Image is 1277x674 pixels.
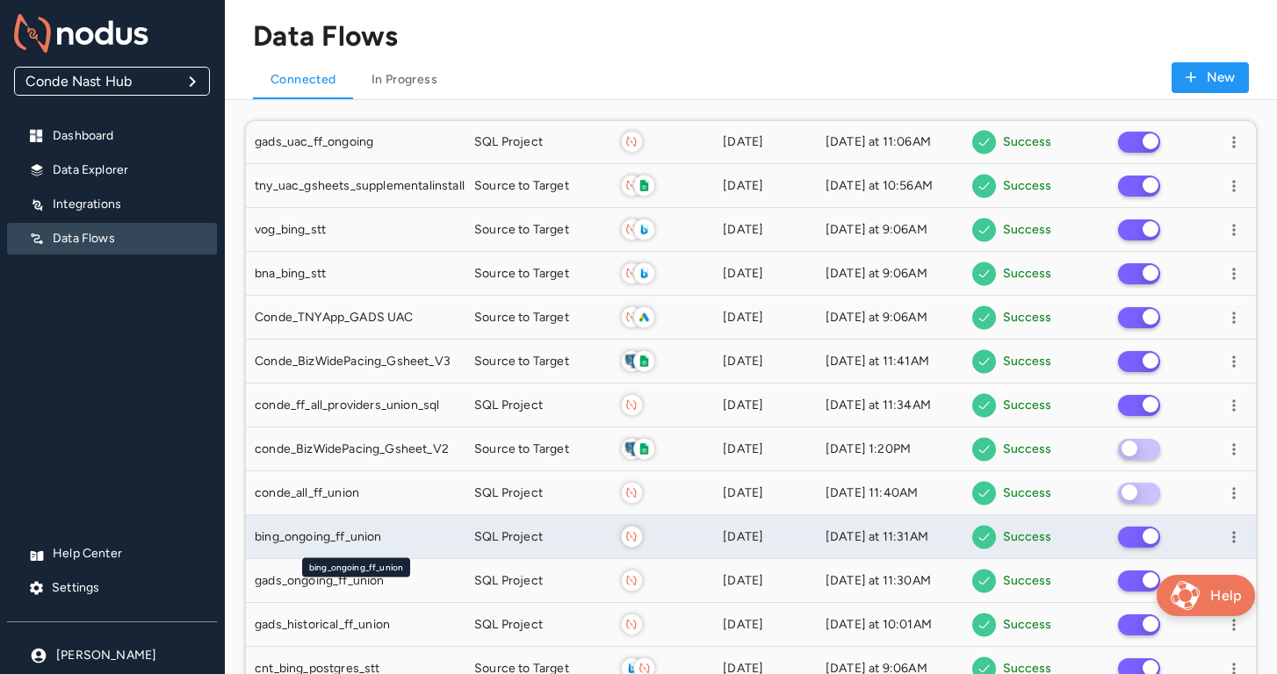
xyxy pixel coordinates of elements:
h6: Success [1003,484,1052,503]
img: postgresql-logo.074f70e84675d14cb7cf2a2f5c4fe27b.svg [622,439,642,459]
div: [DATE] at 9:06AM [826,309,955,326]
div: SQL Project [474,484,603,502]
h6: Success [1003,220,1052,240]
img: tick-icon.f5bc24c683d2b2398ade7d8537f9112a.svg [972,349,996,374]
div: SQL Project [474,397,603,414]
h4: Data Flows [253,19,399,54]
div: Source to Target [474,309,603,326]
span: Source to Target [474,309,569,326]
h6: Success [1003,615,1052,635]
p: [PERSON_NAME] [56,647,203,664]
div: bing_ongoing_ff_union [255,528,457,546]
button: more [1221,305,1247,331]
img: nodus-icon.d4978bf761c98baa44c20462b8024b68.svg [622,219,642,240]
img: nodus-icon.d4978bf761c98baa44c20462b8024b68.svg [622,263,642,283]
h6: Success [1003,571,1052,591]
div: SQL Project [474,528,603,546]
div: bing_ongoing_ff_union [302,558,410,577]
div: [DATE] [723,528,808,546]
img: bing-logo.b6ec7ab9ea8ffb1faca103257af27d90.svg [634,263,654,283]
button: Connected [253,54,354,99]
button: more [1221,129,1247,155]
span: conde_all_ff_union [255,484,359,502]
span: Source to Target [474,265,569,283]
span: Source to Target [474,441,569,458]
span: gads_historical_ff_union [255,616,390,634]
button: more [1221,261,1247,287]
img: google-ads-logo.cadd430e52067eef6af57da385f567ca.svg [634,307,654,327]
button: more [1221,524,1247,550]
span: SQL Project [474,397,543,414]
div: [DATE] at 10:56AM [826,177,955,195]
button: more [1221,612,1247,638]
button: more [1221,568,1247,594]
div: [DATE] 11:40AM [826,484,955,502]
span: gads_uac_ff_ongoing [255,133,373,151]
img: nodus-icon.d4978bf761c98baa44c20462b8024b68.svg [622,307,642,327]
div: Dashboard [7,120,217,152]
div: SQL Project [474,616,603,634]
span: Conde_TNYApp_GADS UAC [255,309,414,326]
div: Data Flows [7,223,217,255]
div: [DATE] at 11:41AM [826,353,955,370]
span: conde_ff_all_providers_union_sql [255,397,439,414]
img: tick-icon.f5bc24c683d2b2398ade7d8537f9112a.svg [972,569,996,593]
p: Settings [52,579,203,597]
button: more [1221,348,1247,375]
button: more [1221,173,1247,199]
div: [DATE] [723,177,808,195]
img: tick-icon.f5bc24c683d2b2398ade7d8537f9112a.svg [972,393,996,418]
img: nodus-icon.d4978bf761c98baa44c20462b8024b68.svg [622,395,642,415]
img: google-spreadsheet-logo.6cf59e33c0682b0607ba4aa6b75b7f24.svg [634,439,654,459]
span: Source to Target [474,221,569,239]
span: SQL Project [474,528,543,546]
div: Data Explorer [7,154,217,186]
img: nodus-icon.d4978bf761c98baa44c20462b8024b68.svg [622,570,642,591]
span: Source to Target [474,353,569,370]
span: SQL Project [474,484,543,502]
div: [DATE] [723,309,808,326]
div: gads_historical_ff_union [255,616,457,634]
span: SQL Project [474,572,543,590]
div: [DATE] at 9:06AM [826,265,955,283]
div: Conde Nast Hub [15,68,209,95]
img: tick-icon.f5bc24c683d2b2398ade7d8537f9112a.svg [972,218,996,242]
div: bna_bing_stt [255,265,457,283]
button: more [1221,436,1247,462]
div: [DATE] [723,616,808,634]
div: [DATE] at 9:06AM [826,221,955,239]
div: conde_BizWidePacing_Gsheet_V2 [255,441,457,458]
div: Data flow navigation links [253,54,1172,99]
div: [DATE] [723,353,808,370]
p: Integrations [53,196,203,213]
div: Source to Target [474,221,603,239]
img: google-spreadsheet-logo.6cf59e33c0682b0607ba4aa6b75b7f24.svg [634,176,654,196]
div: [DATE] [723,441,808,458]
button: more [1221,392,1247,419]
h6: Success [1003,352,1052,371]
div: Conde_TNYApp_GADS UAC [255,309,457,326]
div: [DATE] at 10:01AM [826,616,955,634]
img: tick-icon.f5bc24c683d2b2398ade7d8537f9112a.svg [972,305,996,330]
p: Data Flows [53,230,203,247]
h6: Success [1003,527,1052,547]
div: Integrations [7,189,217,220]
span: SQL Project [474,616,543,634]
h6: Success [1003,308,1052,327]
h6: Success [1003,440,1052,459]
img: nodus-icon.d4978bf761c98baa44c20462b8024b68.svg [622,527,642,547]
div: Source to Target [474,265,603,283]
img: nodus-icon.d4978bf761c98baa44c20462b8024b68.svg [622,614,642,635]
h6: Success [1003,176,1052,196]
span: bna_bing_stt [255,265,326,283]
div: [DATE] [723,572,808,590]
img: nodus-icon.d4978bf761c98baa44c20462b8024b68.svg [622,132,642,152]
span: tny_uac_gsheets_supplementalinstalls [255,177,471,195]
div: Conde_BizWidePacing_Gsheet_V3 [255,353,457,370]
img: postgresql-logo.074f70e84675d14cb7cf2a2f5c4fe27b.svg [622,351,642,371]
span: vog_bing_stt [255,221,326,239]
div: [DATE] at 11:06AM [826,133,955,151]
button: In Progress [354,54,455,99]
div: Source to Target [474,177,603,195]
